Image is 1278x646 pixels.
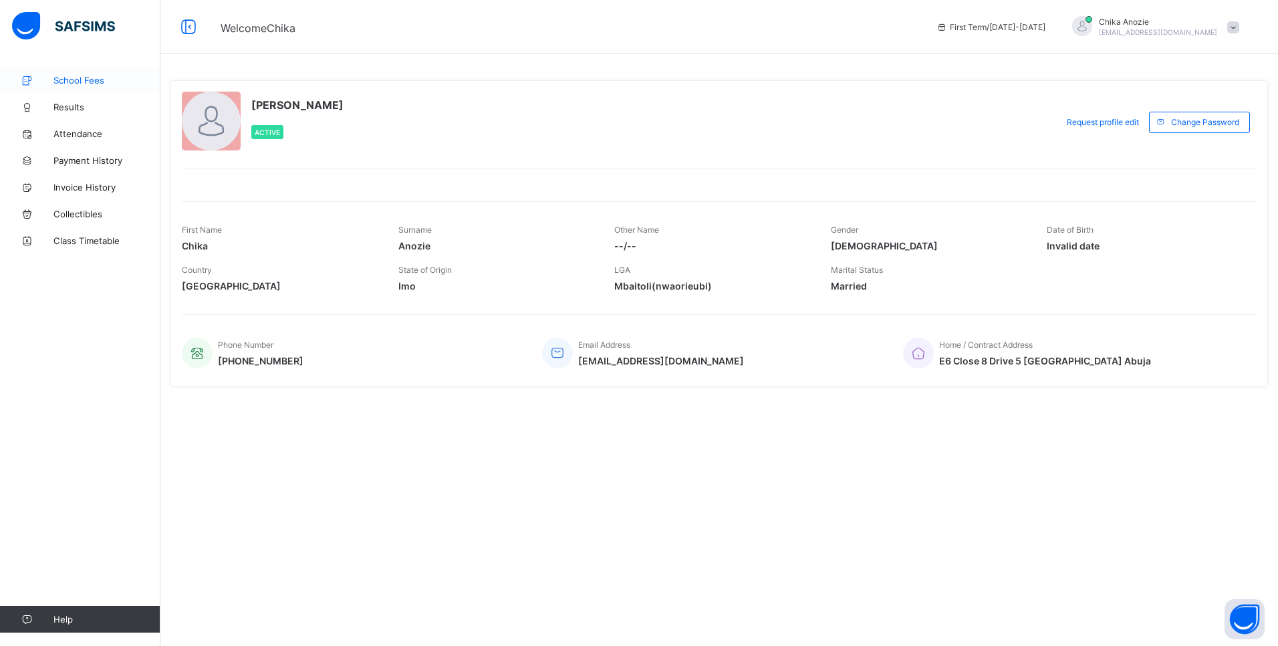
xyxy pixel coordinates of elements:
span: Email Address [578,340,630,350]
span: Date of Birth [1047,225,1094,235]
span: LGA [614,265,630,275]
img: safsims [12,12,115,40]
span: [PERSON_NAME] [251,98,344,112]
span: Marital Status [831,265,883,275]
span: Results [53,102,160,112]
span: Active [255,128,280,136]
span: [PHONE_NUMBER] [218,355,303,366]
span: School Fees [53,75,160,86]
span: [DEMOGRAPHIC_DATA] [831,240,1027,251]
span: Surname [398,225,432,235]
span: Married [831,280,1027,292]
span: [EMAIL_ADDRESS][DOMAIN_NAME] [1099,28,1217,36]
span: [GEOGRAPHIC_DATA] [182,280,378,292]
span: Attendance [53,128,160,139]
span: Request profile edit [1067,117,1139,127]
span: Gender [831,225,858,235]
span: [EMAIL_ADDRESS][DOMAIN_NAME] [578,355,744,366]
button: Open asap [1225,599,1265,639]
span: Phone Number [218,340,273,350]
span: Welcome Chika [221,21,295,35]
span: E6 Close 8 Drive 5 [GEOGRAPHIC_DATA] Abuja [939,355,1151,366]
span: Country [182,265,212,275]
span: Invalid date [1047,240,1243,251]
span: Payment History [53,155,160,166]
span: First Name [182,225,222,235]
span: Anozie [398,240,595,251]
span: --/-- [614,240,811,251]
span: Mbaitoli(nwaorieubi) [614,280,811,292]
span: Other Name [614,225,659,235]
span: session/term information [936,22,1045,32]
div: ChikaAnozie [1059,16,1246,38]
span: Imo [398,280,595,292]
span: State of Origin [398,265,452,275]
span: Collectibles [53,209,160,219]
span: Chika Anozie [1099,17,1217,27]
span: Help [53,614,160,625]
span: Invoice History [53,182,160,193]
span: Change Password [1171,117,1239,127]
span: Class Timetable [53,235,160,246]
span: Home / Contract Address [939,340,1033,350]
span: Chika [182,240,378,251]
